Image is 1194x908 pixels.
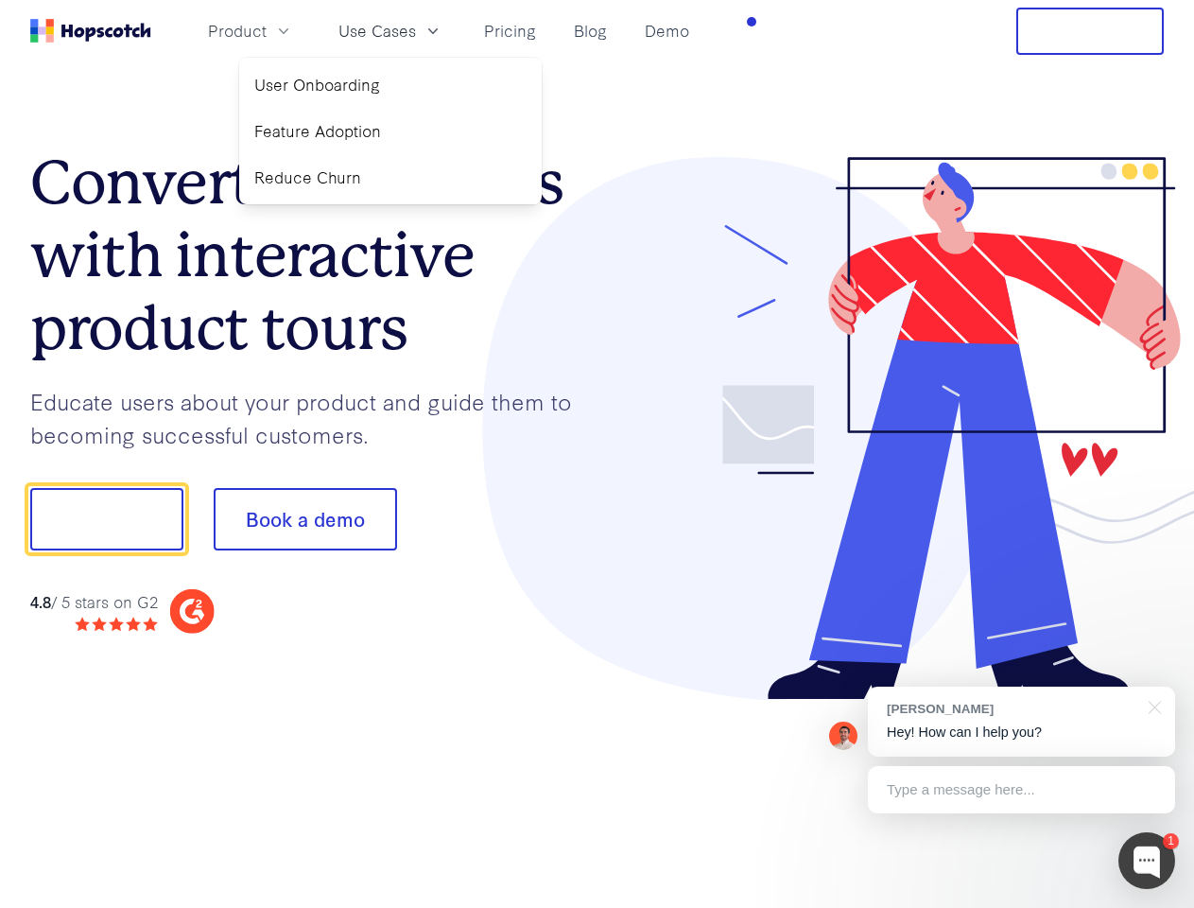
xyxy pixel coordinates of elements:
[338,19,416,43] span: Use Cases
[887,723,1156,742] p: Hey! How can I help you?
[566,15,614,46] a: Blog
[247,65,534,104] a: User Onboarding
[476,15,544,46] a: Pricing
[327,15,454,46] button: Use Cases
[868,766,1175,813] div: Type a message here...
[30,147,597,364] h1: Convert more trials with interactive product tours
[214,488,397,550] button: Book a demo
[1016,8,1164,55] button: Free Trial
[30,590,51,612] strong: 4.8
[30,488,183,550] button: Show me!
[197,15,304,46] button: Product
[30,590,158,614] div: / 5 stars on G2
[30,19,151,43] a: Home
[1163,833,1179,849] div: 1
[208,19,267,43] span: Product
[247,158,534,197] a: Reduce Churn
[887,700,1137,718] div: [PERSON_NAME]
[829,722,857,750] img: Mark Spera
[637,15,697,46] a: Demo
[247,112,534,150] a: Feature Adoption
[30,385,597,450] p: Educate users about your product and guide them to becoming successful customers.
